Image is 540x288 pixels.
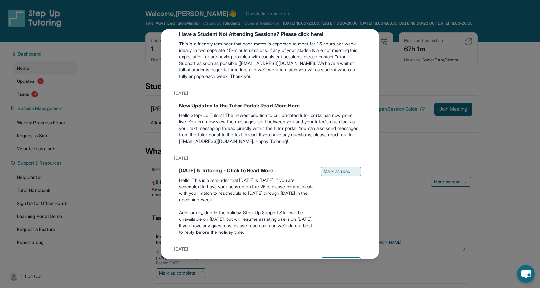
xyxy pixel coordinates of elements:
[321,167,361,176] button: Mark as read
[179,102,361,109] div: New Updates to the Tutor Portal: Read More Here
[179,177,315,203] p: Hello! This is a reminder that [DATE] is [DATE]. If you are scheduled to have your session on the...
[174,152,366,164] div: [DATE]
[324,168,350,175] span: Mark as read
[179,167,315,174] div: [DATE] & Tutoring - Click to Read More
[179,257,315,273] div: Updated Technical Support Guide for Joining Sessions - Click to View!
[179,209,315,235] p: Additionally, due to the holiday, Step-Up Support Staff will be unavailable on [DATE], but will r...
[517,265,535,283] button: chat-button
[174,243,366,255] div: [DATE]
[179,30,361,38] div: Have a Student Not Attending Sessions? Please click here!
[353,169,358,174] img: Mark as read
[174,87,366,99] div: [DATE]
[324,259,350,266] span: Mark as read
[179,112,361,144] p: Hello Step-Up Tutors! The newest addition to our updated tutor portal has now gone live. You can ...
[321,257,361,267] button: Mark as read
[179,41,361,80] p: This is a friendly reminder that each match is expected to meet for 1.5 hours per week, ideally i...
